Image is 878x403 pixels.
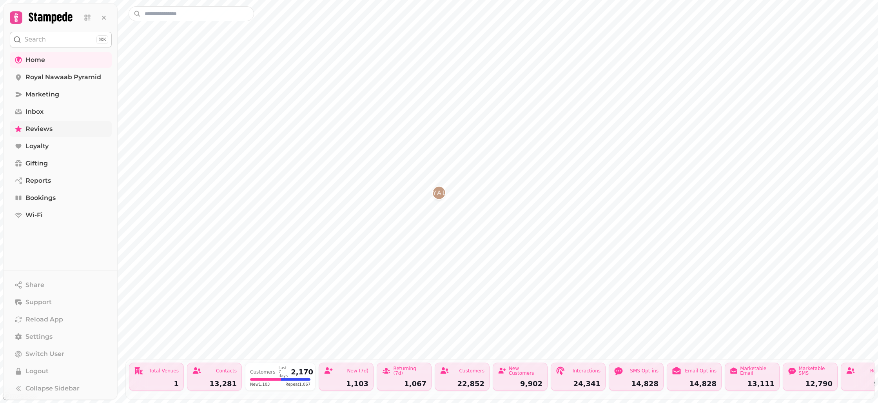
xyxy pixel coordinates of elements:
div: 14,828 [614,380,658,387]
div: Marketable Email [740,366,775,376]
div: Returning (7d) [393,366,426,376]
a: Reports [10,173,112,189]
span: Royal Nawaab Pyramid [25,73,101,82]
div: Marketable SMS [799,366,833,376]
span: Home [25,55,45,65]
a: Gifting [10,156,112,171]
span: Reviews [25,124,53,134]
span: Wi-Fi [25,211,43,220]
span: Share [25,280,44,290]
a: Home [10,52,112,68]
div: Map marker [433,187,445,201]
div: 2,170 [291,369,313,376]
button: Reload App [10,312,112,327]
div: SMS Opt-ins [630,369,658,373]
span: Collapse Sidebar [25,384,80,393]
span: Bookings [25,193,56,203]
div: 1 [134,380,179,387]
a: Wi-Fi [10,207,112,223]
p: Search [24,35,46,44]
div: Email Opt-ins [685,369,717,373]
span: Loyalty [25,142,49,151]
span: Marketing [25,90,59,99]
div: Last 7 days [279,366,288,378]
div: 24,341 [556,380,600,387]
a: Inbox [10,104,112,120]
div: Contacts [216,369,237,373]
div: 1,103 [324,380,368,387]
a: Marketing [10,87,112,102]
div: 14,828 [672,380,717,387]
div: New Customers [509,366,542,376]
div: 9,902 [498,380,542,387]
a: Bookings [10,190,112,206]
span: Inbox [25,107,44,116]
a: Royal Nawaab Pyramid [10,69,112,85]
button: Search⌘K [10,32,112,47]
div: 13,281 [192,380,237,387]
span: New 1,103 [250,381,270,387]
div: Customers [459,369,484,373]
div: New (7d) [347,369,368,373]
div: 1,067 [382,380,426,387]
div: 12,790 [788,380,833,387]
span: Reload App [25,315,63,324]
button: Royal Nawaab Pyramid [433,187,445,199]
div: 22,852 [440,380,484,387]
a: Loyalty [10,138,112,154]
span: Switch User [25,349,64,359]
span: Support [25,298,52,307]
div: 13,111 [730,380,775,387]
button: Switch User [10,346,112,362]
button: Collapse Sidebar [10,381,112,396]
span: Reports [25,176,51,185]
span: Logout [25,367,49,376]
div: Interactions [573,369,600,373]
button: Logout [10,363,112,379]
span: Repeat 1,067 [285,381,310,387]
button: Share [10,277,112,293]
div: Customers [250,370,276,374]
a: Settings [10,329,112,345]
div: ⌘K [96,35,108,44]
button: Support [10,294,112,310]
span: Gifting [25,159,48,168]
div: Total Venues [149,369,179,373]
span: Settings [25,332,53,341]
a: Reviews [10,121,112,137]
